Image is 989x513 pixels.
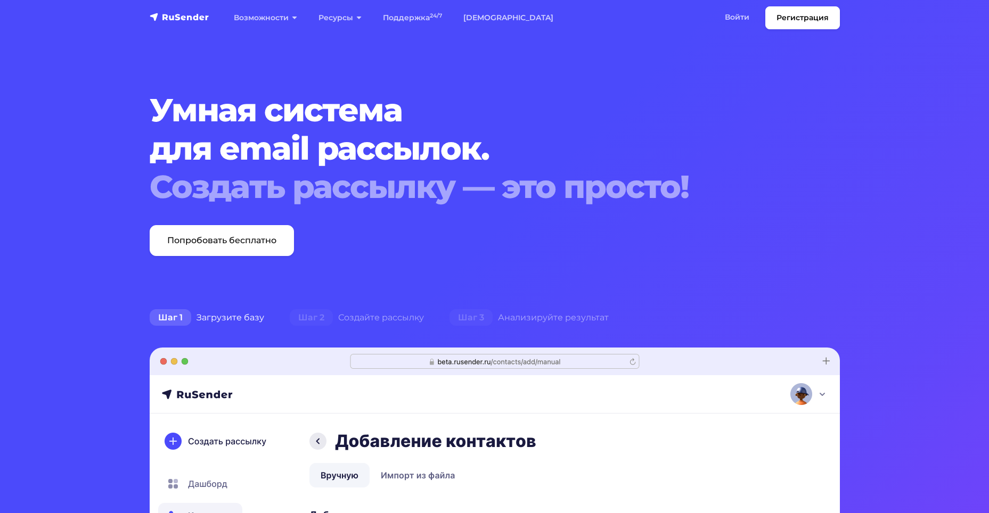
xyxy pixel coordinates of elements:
a: Регистрация [765,6,840,29]
div: Анализируйте результат [437,307,622,328]
sup: 24/7 [430,12,442,19]
span: Шаг 3 [449,309,493,326]
div: Создайте рассылку [277,307,437,328]
a: Войти [714,6,760,28]
a: Возможности [223,7,308,29]
div: Загрузите базу [137,307,277,328]
span: Шаг 1 [150,309,191,326]
div: Создать рассылку — это просто! [150,168,781,206]
h1: Умная система для email рассылок. [150,91,781,206]
a: Поддержка24/7 [372,7,453,29]
a: [DEMOGRAPHIC_DATA] [453,7,564,29]
span: Шаг 2 [290,309,333,326]
a: Попробовать бесплатно [150,225,294,256]
a: Ресурсы [308,7,372,29]
img: RuSender [150,12,209,22]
